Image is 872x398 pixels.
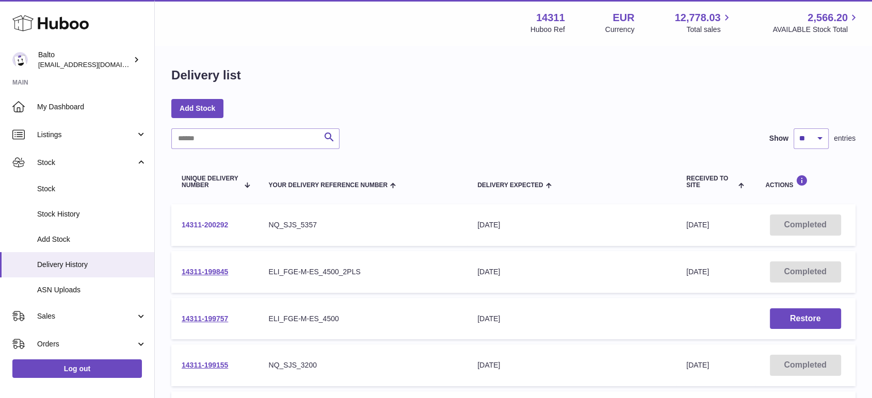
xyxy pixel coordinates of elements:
[765,175,845,189] div: Actions
[686,361,709,369] span: [DATE]
[12,359,142,378] a: Log out
[268,220,457,230] div: NQ_SJS_5357
[674,11,720,25] span: 12,778.03
[477,182,543,189] span: Delivery Expected
[37,102,147,112] span: My Dashboard
[530,25,565,35] div: Huboo Ref
[769,134,788,143] label: Show
[37,285,147,295] span: ASN Uploads
[182,221,228,229] a: 14311-200292
[772,11,860,35] a: 2,566.20 AVAILABLE Stock Total
[268,314,457,324] div: ELI_FGE-M-ES_4500
[686,268,709,276] span: [DATE]
[536,11,565,25] strong: 14311
[808,11,848,25] span: 2,566.20
[171,99,223,118] a: Add Stock
[686,175,736,189] span: Received to Site
[477,360,666,370] div: [DATE]
[612,11,634,25] strong: EUR
[477,314,666,324] div: [DATE]
[686,221,709,229] span: [DATE]
[37,235,147,244] span: Add Stock
[834,134,855,143] span: entries
[477,220,666,230] div: [DATE]
[772,25,860,35] span: AVAILABLE Stock Total
[268,360,457,370] div: NQ_SJS_3200
[37,339,136,349] span: Orders
[37,158,136,168] span: Stock
[12,52,28,68] img: ops@balto.fr
[37,130,136,140] span: Listings
[37,260,147,270] span: Delivery History
[268,182,387,189] span: Your Delivery Reference Number
[770,308,841,329] button: Restore
[686,25,732,35] span: Total sales
[182,175,239,189] span: Unique Delivery Number
[37,184,147,194] span: Stock
[477,267,666,277] div: [DATE]
[605,25,635,35] div: Currency
[268,267,457,277] div: ELI_FGE-M-ES_4500_2PLS
[182,361,228,369] a: 14311-199155
[38,60,152,69] span: [EMAIL_ADDRESS][DOMAIN_NAME]
[37,311,136,321] span: Sales
[37,209,147,219] span: Stock History
[38,50,131,70] div: Balto
[182,314,228,323] a: 14311-199757
[171,67,241,84] h1: Delivery list
[674,11,732,35] a: 12,778.03 Total sales
[182,268,228,276] a: 14311-199845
